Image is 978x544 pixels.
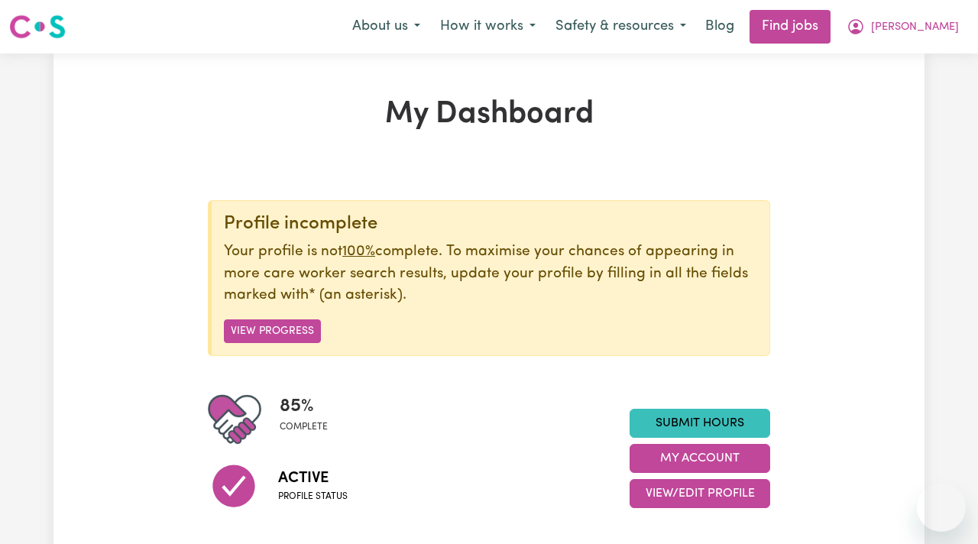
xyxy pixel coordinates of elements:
[280,393,328,420] span: 85 %
[224,319,321,343] button: View Progress
[278,467,348,490] span: Active
[9,13,66,40] img: Careseekers logo
[342,244,375,259] u: 100%
[280,393,340,446] div: Profile completeness: 85%
[696,10,743,44] a: Blog
[280,420,328,434] span: complete
[630,444,770,473] button: My Account
[630,479,770,508] button: View/Edit Profile
[224,213,757,235] div: Profile incomplete
[430,11,546,43] button: How it works
[630,409,770,438] a: Submit Hours
[278,490,348,504] span: Profile status
[917,483,966,532] iframe: Button to launch messaging window
[546,11,696,43] button: Safety & resources
[9,9,66,44] a: Careseekers logo
[208,96,770,133] h1: My Dashboard
[750,10,831,44] a: Find jobs
[837,11,969,43] button: My Account
[224,241,757,307] p: Your profile is not complete. To maximise your chances of appearing in more care worker search re...
[871,19,959,36] span: [PERSON_NAME]
[309,288,403,303] span: an asterisk
[342,11,430,43] button: About us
